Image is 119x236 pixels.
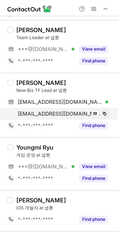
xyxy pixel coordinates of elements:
[79,175,108,182] button: Reveal Button
[18,99,103,105] span: [EMAIL_ADDRESS][DOMAIN_NAME]
[79,163,108,170] button: Reveal Button
[7,4,52,13] img: ContactOut v5.3.10
[16,34,115,41] div: Team Leader at 넵튠
[16,26,66,34] div: [PERSON_NAME]
[16,87,115,94] div: New Biz TF Lead at 넵튠
[16,152,115,158] div: 게임 운영 at 넵튠
[79,45,108,53] button: Reveal Button
[18,46,69,52] span: ***@[DOMAIN_NAME]
[16,196,66,204] div: [PERSON_NAME]
[79,216,108,223] button: Reveal Button
[16,205,115,211] div: iOS 개발자 at 넵튠
[79,122,108,129] button: Reveal Button
[18,163,69,170] span: ***@[DOMAIN_NAME]
[16,79,66,86] div: [PERSON_NAME]
[79,57,108,65] button: Reveal Button
[18,110,103,117] span: [EMAIL_ADDRESS][DOMAIN_NAME]
[16,144,53,151] div: Youngmi Ryu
